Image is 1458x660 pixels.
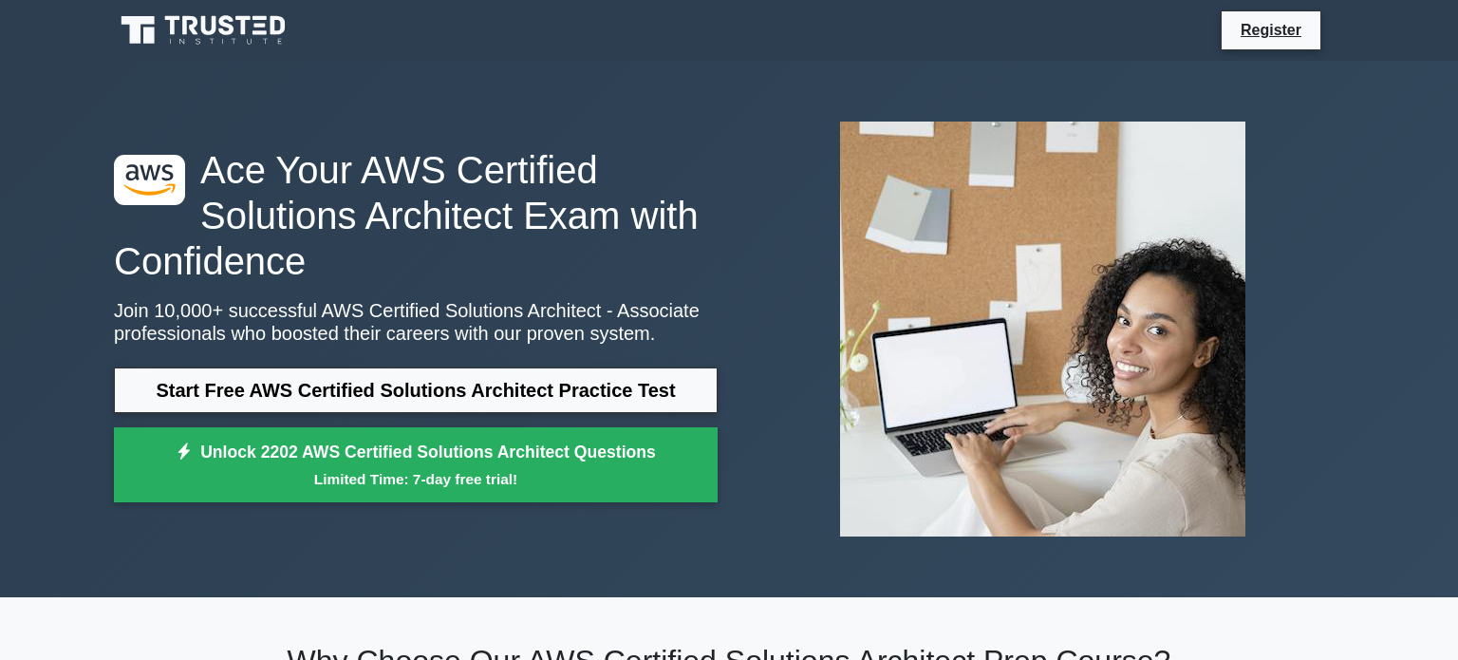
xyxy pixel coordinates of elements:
[114,299,718,345] p: Join 10,000+ successful AWS Certified Solutions Architect - Associate professionals who boosted t...
[114,147,718,284] h1: Ace Your AWS Certified Solutions Architect Exam with Confidence
[1229,18,1313,42] a: Register
[114,427,718,503] a: Unlock 2202 AWS Certified Solutions Architect QuestionsLimited Time: 7-day free trial!
[138,468,694,490] small: Limited Time: 7-day free trial!
[114,368,718,413] a: Start Free AWS Certified Solutions Architect Practice Test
